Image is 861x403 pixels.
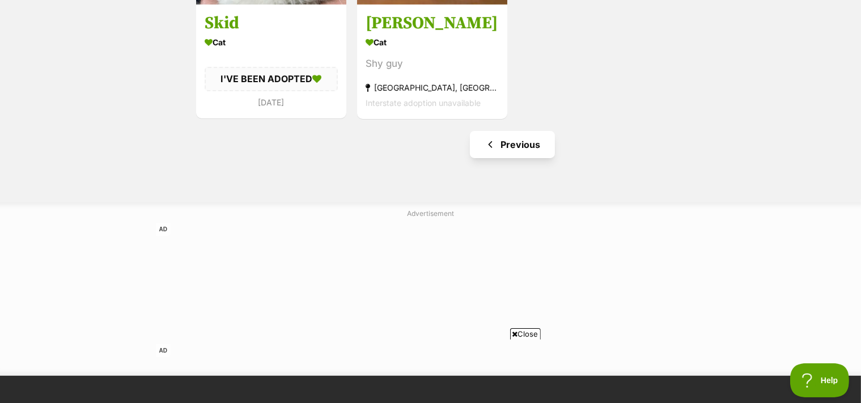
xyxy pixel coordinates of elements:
div: Shy guy [366,57,499,72]
iframe: Advertisement [156,223,706,364]
iframe: Help Scout Beacon - Open [790,363,850,397]
span: Close [510,328,541,340]
div: [DATE] [205,95,338,110]
div: Cat [366,35,499,51]
h3: Skid [205,13,338,35]
div: [GEOGRAPHIC_DATA], [GEOGRAPHIC_DATA] [366,80,499,96]
span: AD [156,344,171,357]
nav: Pagination [195,131,830,158]
a: Previous page [470,131,555,158]
span: AD [156,223,171,236]
h3: [PERSON_NAME] [366,13,499,35]
div: Cat [205,35,338,51]
a: Skid Cat I'VE BEEN ADOPTED [DATE] favourite [196,5,346,118]
div: I'VE BEEN ADOPTED [205,67,338,91]
a: [PERSON_NAME] Cat Shy guy [GEOGRAPHIC_DATA], [GEOGRAPHIC_DATA] Interstate adoption unavailable fa... [357,5,507,120]
span: Interstate adoption unavailable [366,99,481,108]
